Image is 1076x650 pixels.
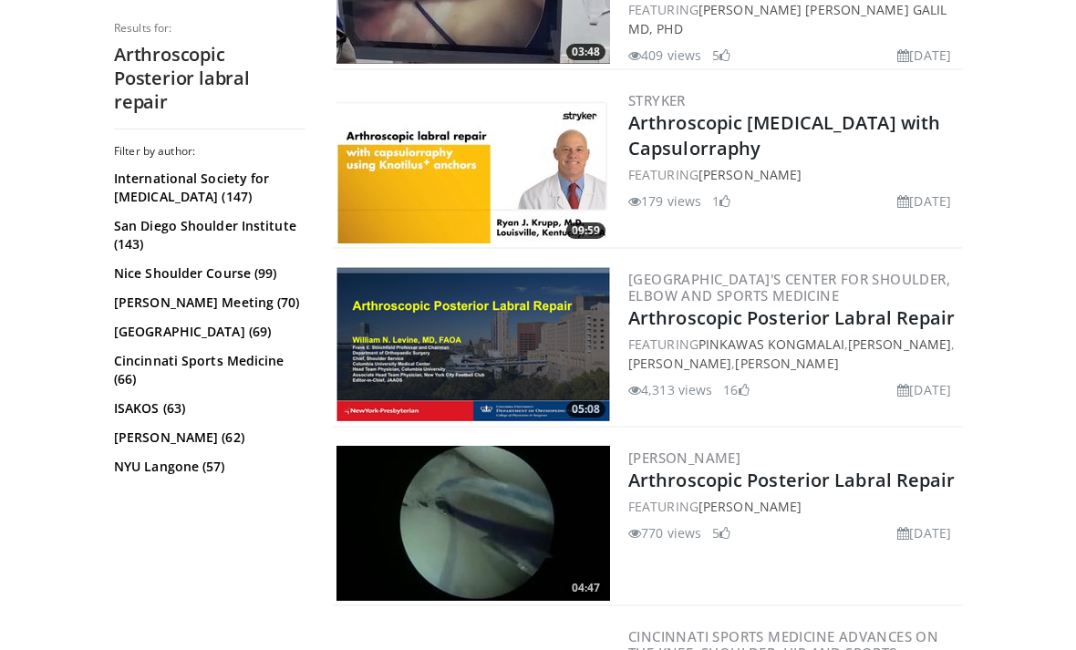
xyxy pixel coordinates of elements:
a: [PERSON_NAME] [848,335,951,353]
li: [DATE] [897,191,951,211]
span: 03:48 [566,44,605,60]
li: 4,313 views [628,380,712,399]
li: 770 views [628,523,701,542]
img: 7149a191-5b37-418f-b141-e8ef228c5240.png.300x170_q85_crop-smart_upscale.png [336,267,610,422]
a: Pinkawas Kongmalai [698,335,844,353]
p: Results for: [114,21,305,36]
a: [GEOGRAPHIC_DATA]'s Center for Shoulder, Elbow and Sports Medicine [628,270,950,304]
div: FEATURING , , , [628,335,958,373]
span: 09:59 [566,222,605,239]
a: [PERSON_NAME] [735,355,838,372]
a: [PERSON_NAME] [628,355,731,372]
a: Stryker [628,91,686,109]
a: Arthroscopic Posterior Labral Repair [628,468,956,492]
img: c8a3b2cc-5bd4-4878-862c-e86fdf4d853b.300x170_q85_crop-smart_upscale.jpg [336,88,610,243]
a: International Society for [MEDICAL_DATA] (147) [114,170,301,206]
a: ISAKOS (63) [114,399,301,418]
a: Arthroscopic Posterior Labral Repair [628,305,956,330]
img: 4a0780b4-bc73-4ef3-946d-f288b0a0bbb4.300x170_q85_crop-smart_upscale.jpg [336,446,610,601]
a: San Diego Shoulder Institute (143) [114,217,301,253]
a: [PERSON_NAME] Meeting (70) [114,294,301,312]
li: 409 views [628,46,701,65]
span: 04:47 [566,580,605,596]
a: [PERSON_NAME] (62) [114,428,301,447]
a: [PERSON_NAME] [PERSON_NAME] Galil MD, PhD [628,1,947,37]
a: 04:47 [336,446,610,601]
a: [PERSON_NAME] [698,166,802,183]
li: [DATE] [897,523,951,542]
h3: Filter by author: [114,144,305,159]
h2: Arthroscopic Posterior labral repair [114,43,305,114]
div: FEATURING [628,497,958,516]
a: [PERSON_NAME] [628,449,740,467]
a: Nice Shoulder Course (99) [114,264,301,283]
a: [GEOGRAPHIC_DATA] (69) [114,323,301,341]
a: NYU Langone (57) [114,458,301,476]
a: 09:59 [336,88,610,243]
li: 1 [712,191,730,211]
li: [DATE] [897,46,951,65]
li: 16 [723,380,749,399]
li: [DATE] [897,380,951,399]
a: 05:08 [336,267,610,422]
li: 5 [712,46,730,65]
li: 179 views [628,191,701,211]
div: FEATURING [628,165,958,184]
a: Cincinnati Sports Medicine (66) [114,352,301,388]
a: [PERSON_NAME] [698,498,802,515]
span: 05:08 [566,401,605,418]
li: 5 [712,523,730,542]
a: Arthroscopic [MEDICAL_DATA] with Capsulorraphy [628,110,940,160]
